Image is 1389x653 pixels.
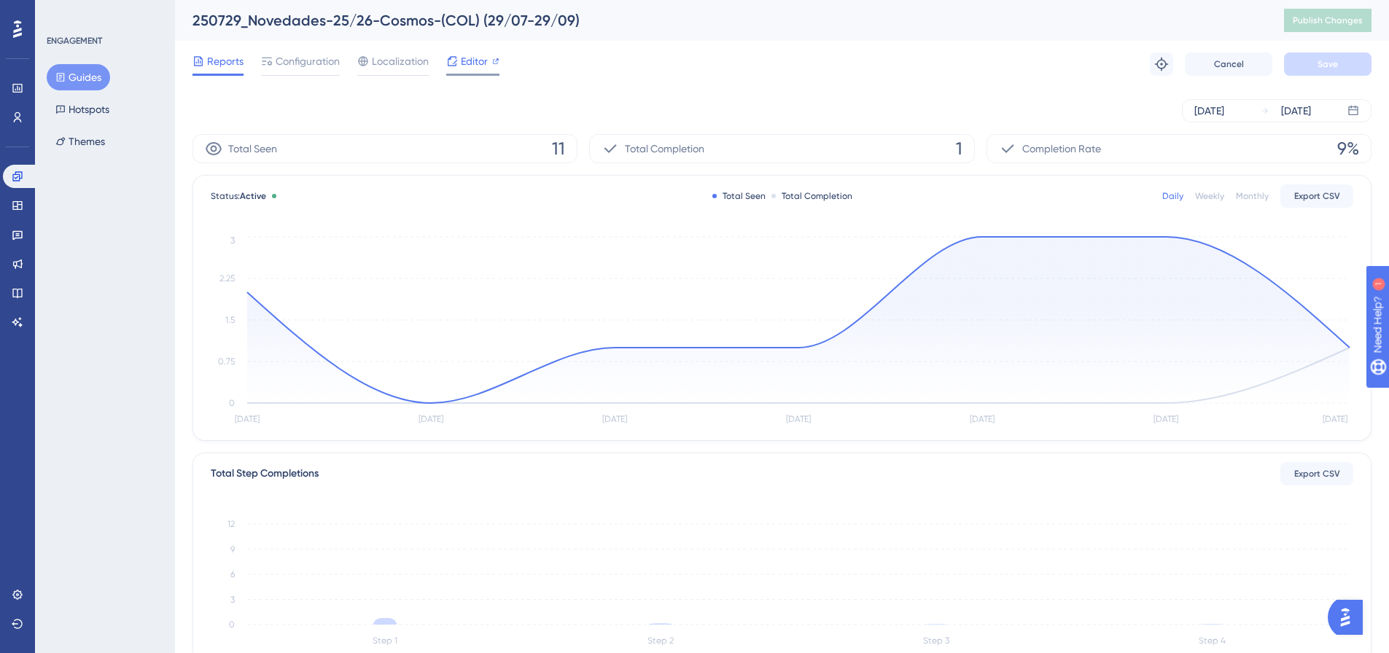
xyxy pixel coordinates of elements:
[602,414,627,424] tspan: [DATE]
[47,64,110,90] button: Guides
[923,636,949,646] tspan: Step 3
[1323,414,1347,424] tspan: [DATE]
[1199,636,1226,646] tspan: Step 4
[625,140,704,157] span: Total Completion
[192,10,1248,31] div: 250729_Novedades-25/26-Cosmos-(COL) (29/07-29/09)
[225,315,235,325] tspan: 1.5
[771,190,852,202] div: Total Completion
[1022,140,1101,157] span: Completion Rate
[373,636,397,646] tspan: Step 1
[461,52,488,70] span: Editor
[552,137,565,160] span: 11
[1328,595,1372,639] iframe: UserGuiding AI Assistant Launcher
[419,414,443,424] tspan: [DATE]
[1162,190,1183,202] div: Daily
[240,191,266,201] span: Active
[211,465,319,482] div: Total Step Completions
[219,273,235,284] tspan: 2.25
[230,544,235,555] tspan: 9
[1284,52,1372,76] button: Save
[1153,414,1178,424] tspan: [DATE]
[970,414,995,424] tspan: [DATE]
[47,96,118,122] button: Hotspots
[1280,462,1353,485] button: Export CSV
[956,137,962,160] span: 1
[47,128,114,155] button: Themes
[276,52,340,70] span: Configuration
[647,636,674,646] tspan: Step 2
[230,595,235,605] tspan: 3
[1194,102,1224,120] div: [DATE]
[211,190,266,202] span: Status:
[1294,468,1340,480] span: Export CSV
[228,140,277,157] span: Total Seen
[47,35,102,47] div: ENGAGEMENT
[230,569,235,579] tspan: 6
[1236,190,1269,202] div: Monthly
[230,235,235,246] tspan: 3
[712,190,766,202] div: Total Seen
[207,52,244,70] span: Reports
[1318,58,1338,70] span: Save
[1280,184,1353,208] button: Export CSV
[786,414,811,424] tspan: [DATE]
[1185,52,1272,76] button: Cancel
[1214,58,1244,70] span: Cancel
[235,414,260,424] tspan: [DATE]
[1284,9,1372,32] button: Publish Changes
[227,519,235,529] tspan: 12
[1293,15,1363,26] span: Publish Changes
[218,356,235,367] tspan: 0.75
[101,7,106,19] div: 1
[1337,137,1359,160] span: 9%
[1281,102,1311,120] div: [DATE]
[229,398,235,408] tspan: 0
[229,619,235,630] tspan: 0
[372,52,429,70] span: Localization
[1195,190,1224,202] div: Weekly
[34,4,91,21] span: Need Help?
[1294,190,1340,202] span: Export CSV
